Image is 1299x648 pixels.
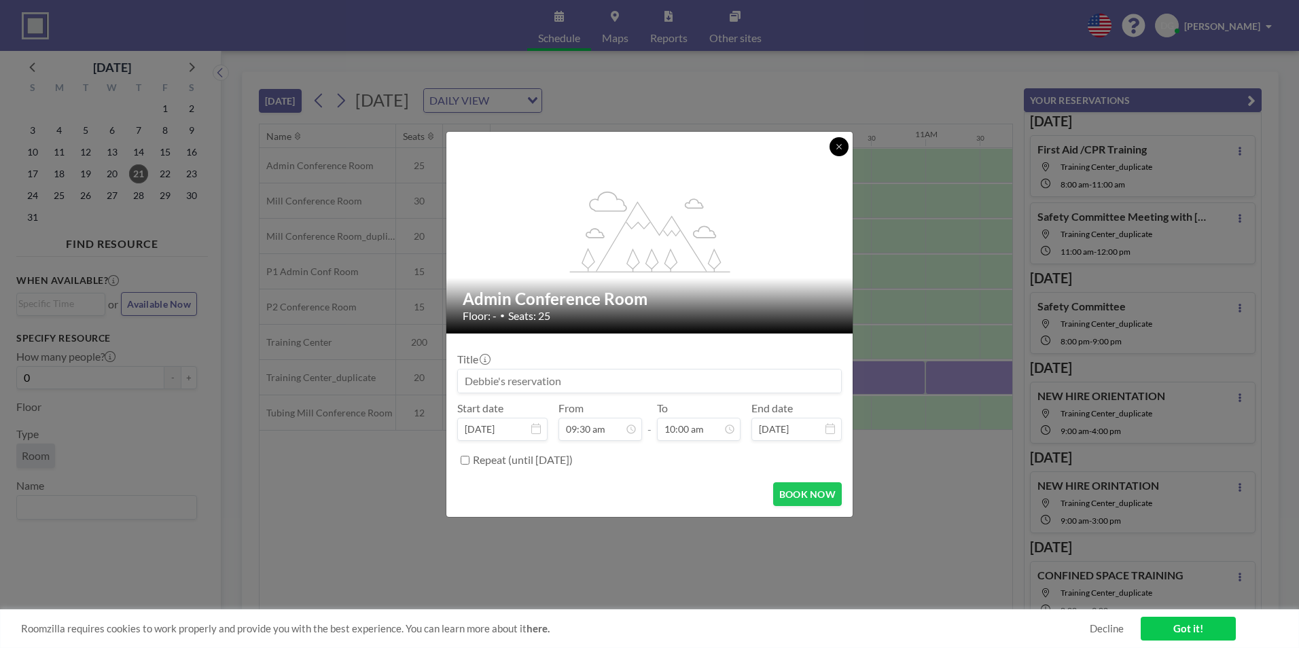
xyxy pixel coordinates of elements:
[773,482,842,506] button: BOOK NOW
[473,453,573,467] label: Repeat (until [DATE])
[458,370,841,393] input: Debbie's reservation
[558,401,584,415] label: From
[457,353,489,366] label: Title
[457,401,503,415] label: Start date
[647,406,652,436] span: -
[1141,617,1236,641] a: Got it!
[500,310,505,321] span: •
[463,309,497,323] span: Floor: -
[657,401,668,415] label: To
[751,401,793,415] label: End date
[527,622,550,634] a: here.
[21,622,1090,635] span: Roomzilla requires cookies to work properly and provide you with the best experience. You can lea...
[463,289,838,309] h2: Admin Conference Room
[570,190,730,272] g: flex-grow: 1.2;
[1090,622,1124,635] a: Decline
[508,309,550,323] span: Seats: 25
